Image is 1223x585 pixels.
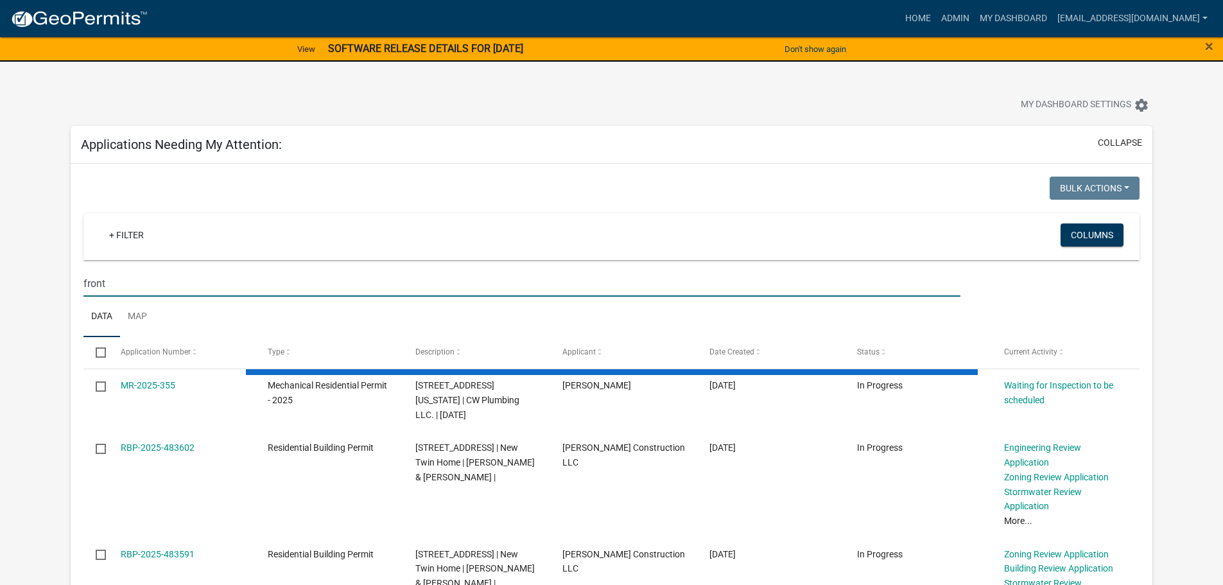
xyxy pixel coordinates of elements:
[709,380,736,390] span: 09/25/2025
[697,337,844,368] datatable-header-cell: Date Created
[550,337,697,368] datatable-header-cell: Applicant
[1010,92,1159,118] button: My Dashboard Settingssettings
[120,297,155,338] a: Map
[1134,98,1149,113] i: settings
[1004,442,1081,467] a: Engineering Review Application
[121,442,195,453] a: RBP-2025-483602
[292,39,320,60] a: View
[562,549,685,574] span: Al Poehler Construction LLC
[1004,563,1113,573] a: Building Review Application
[83,270,960,297] input: Search for applications
[268,347,284,356] span: Type
[121,549,195,559] a: RBP-2025-483591
[83,337,108,368] datatable-header-cell: Select
[1004,380,1113,405] a: Waiting for Inspection to be scheduled
[857,380,903,390] span: In Progress
[403,337,550,368] datatable-header-cell: Description
[99,223,154,247] a: + Filter
[1004,549,1109,559] a: Zoning Review Application
[268,549,374,559] span: Residential Building Permit
[1004,516,1032,526] a: More...
[1098,136,1142,150] button: collapse
[268,442,374,453] span: Residential Building Permit
[709,347,754,356] span: Date Created
[415,347,455,356] span: Description
[975,6,1052,31] a: My Dashboard
[415,380,519,420] span: 1020 WASHINGTON ST S | CW Plumbing LLC. | 09/25/2025
[1205,37,1213,55] span: ×
[779,39,851,60] button: Don't show again
[562,442,685,467] span: Al Poehler Construction LLC
[1021,98,1131,113] span: My Dashboard Settings
[857,442,903,453] span: In Progress
[1004,347,1057,356] span: Current Activity
[121,347,191,356] span: Application Number
[936,6,975,31] a: Admin
[1205,39,1213,54] button: Close
[709,549,736,559] span: 09/24/2025
[709,442,736,453] span: 09/24/2025
[328,42,523,55] strong: SOFTWARE RELEASE DETAILS FOR [DATE]
[415,442,535,482] span: 665 WARAJU AVE | New Twin Home | JOHN H & INGRID M BODE |
[992,337,1139,368] datatable-header-cell: Current Activity
[256,337,403,368] datatable-header-cell: Type
[900,6,936,31] a: Home
[268,380,387,405] span: Mechanical Residential Permit - 2025
[1052,6,1213,31] a: [EMAIL_ADDRESS][DOMAIN_NAME]
[562,380,631,390] span: Christopher Williams
[857,549,903,559] span: In Progress
[1004,472,1109,482] a: Zoning Review Application
[1061,223,1123,247] button: Columns
[83,297,120,338] a: Data
[121,380,175,390] a: MR-2025-355
[562,347,596,356] span: Applicant
[81,137,282,152] h5: Applications Needing My Attention:
[1004,487,1082,512] a: Stormwater Review Application
[845,337,992,368] datatable-header-cell: Status
[1050,177,1140,200] button: Bulk Actions
[108,337,256,368] datatable-header-cell: Application Number
[857,347,880,356] span: Status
